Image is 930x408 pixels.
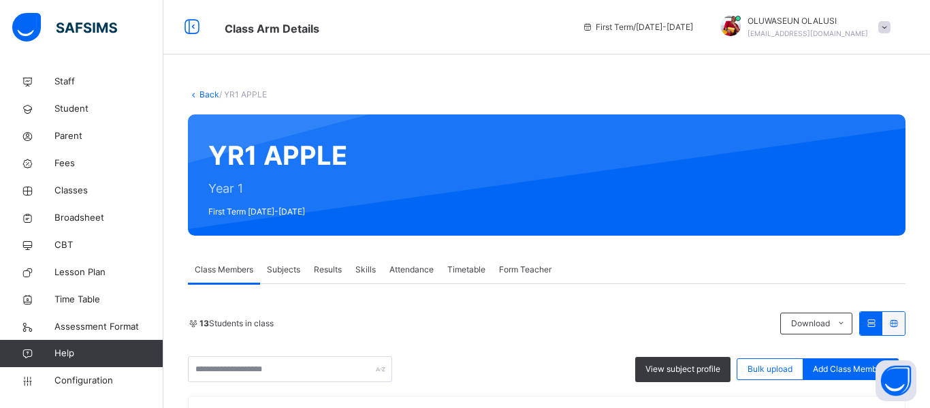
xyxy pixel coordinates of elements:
[876,360,916,401] button: Open asap
[54,347,163,360] span: Help
[748,363,792,375] span: Bulk upload
[314,264,342,276] span: Results
[499,264,551,276] span: Form Teacher
[195,264,253,276] span: Class Members
[54,266,163,279] span: Lesson Plan
[813,363,888,375] span: Add Class Members
[582,21,693,33] span: session/term information
[54,75,163,89] span: Staff
[389,264,434,276] span: Attendance
[267,264,300,276] span: Subjects
[447,264,485,276] span: Timetable
[54,211,163,225] span: Broadsheet
[54,320,163,334] span: Assessment Format
[199,318,209,328] b: 13
[748,29,868,37] span: [EMAIL_ADDRESS][DOMAIN_NAME]
[12,13,117,42] img: safsims
[219,89,267,99] span: / YR1 APPLE
[225,22,319,35] span: Class Arm Details
[199,317,274,330] span: Students in class
[54,129,163,143] span: Parent
[199,89,219,99] a: Back
[355,264,376,276] span: Skills
[748,15,868,27] span: OLUWASEUN OLALUSI
[54,184,163,198] span: Classes
[707,15,897,40] div: OLUWASEUNOLALUSI
[54,157,163,170] span: Fees
[54,102,163,116] span: Student
[54,374,163,388] span: Configuration
[54,238,163,252] span: CBT
[54,293,163,307] span: Time Table
[791,317,830,330] span: Download
[645,363,720,375] span: View subject profile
